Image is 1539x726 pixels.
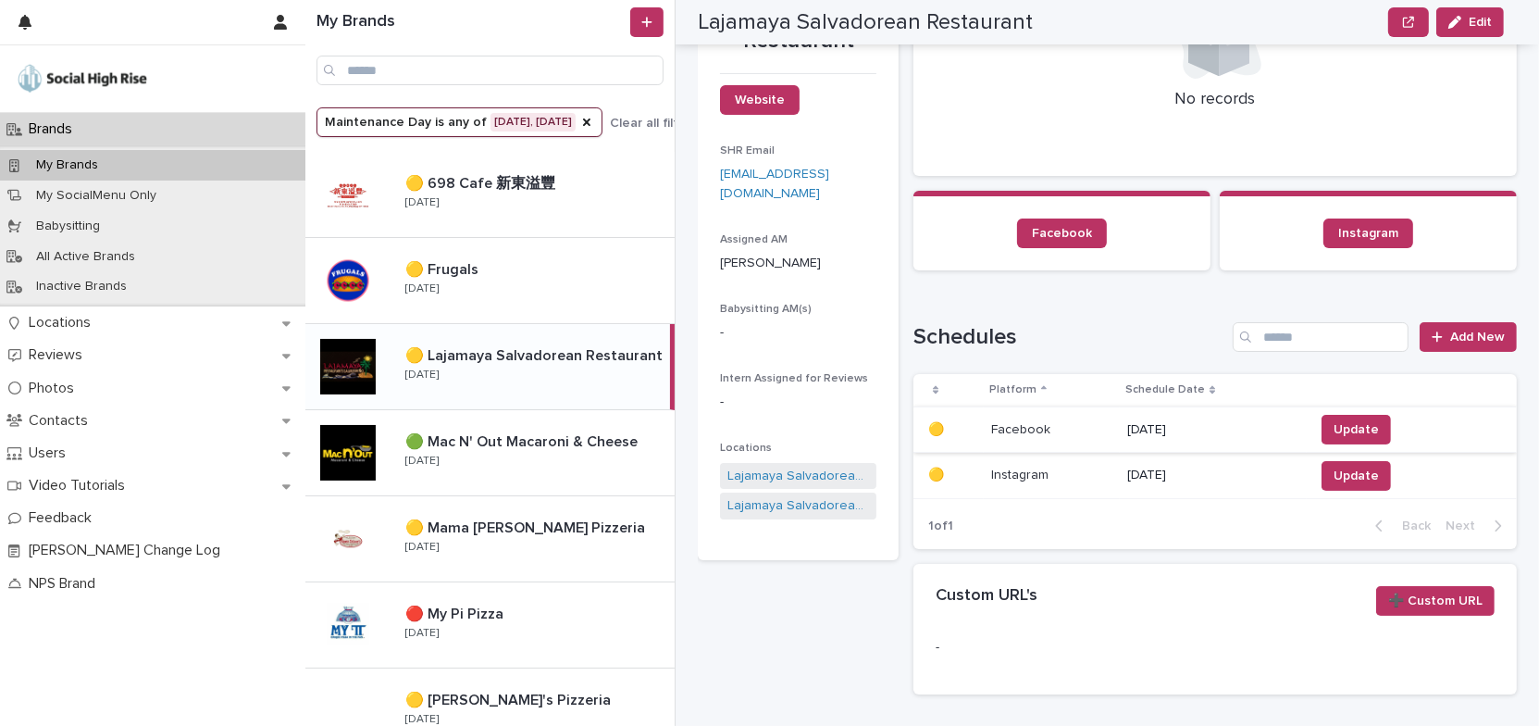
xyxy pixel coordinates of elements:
[602,109,698,137] button: Clear all filters
[991,419,1054,438] p: Facebook
[305,238,675,324] a: 🟡 Frugals🟡 Frugals [DATE]
[405,257,482,279] p: 🟡 Frugals
[405,713,439,726] p: [DATE]
[21,279,142,294] p: Inactive Brands
[727,496,869,516] a: Lajamaya Salvadorean Restaurant - [GEOGRAPHIC_DATA][PERSON_NAME]
[720,254,876,273] p: [PERSON_NAME]
[936,586,1037,607] h2: Custom URL's
[405,282,439,295] p: [DATE]
[405,344,666,365] p: 🟡 Lajamaya Salvadorean Restaurant
[928,419,948,438] p: 🟡
[21,346,97,364] p: Reviews
[405,455,439,468] p: [DATE]
[405,627,439,640] p: [DATE]
[1125,380,1205,400] p: Schedule Date
[405,602,507,623] p: 🔴 My Pi Pizza
[1032,227,1092,240] span: Facebook
[1322,461,1391,491] button: Update
[405,369,439,382] p: [DATE]
[913,504,968,549] p: 1 of 1
[21,219,115,234] p: Babysitting
[1391,519,1431,532] span: Back
[720,323,876,343] p: -
[913,407,1517,453] tr: 🟡🟡 FacebookFacebook [DATE]Update
[1322,415,1391,444] button: Update
[913,453,1517,499] tr: 🟡🟡 InstagramInstagram [DATE]Update
[305,410,675,496] a: 🟢 Mac N' Out Macaroni & Cheese🟢 Mac N' Out Macaroni & Cheese [DATE]
[316,107,602,137] button: Maintenance Day
[1388,592,1483,610] span: ➕ Custom URL
[405,171,559,193] p: 🟡 698 Cafe 新東溢豐
[610,117,698,130] span: Clear all filters
[1017,219,1107,248] a: Facebook
[405,430,641,451] p: 🟢 Mac N' Out Macaroni & Cheese
[727,467,869,486] a: Lajamaya Salvadorean Restaurant - [GEOGRAPHIC_DATA]
[1469,16,1492,29] span: Edit
[15,60,150,97] img: o5DnuTxEQV6sW9jFYBBf
[1376,586,1495,616] button: ➕ Custom URL
[1127,422,1299,438] p: [DATE]
[405,516,649,537] p: 🟡 Mama [PERSON_NAME] Pizzeria
[1420,322,1517,352] a: Add New
[1438,518,1517,534] button: Next
[21,412,103,430] p: Contacts
[936,90,1495,110] p: No records
[1338,227,1398,240] span: Instagram
[405,688,614,709] p: 🟡 [PERSON_NAME]'s Pizzeria
[698,9,1033,36] h2: Lajamaya Salvadorean Restaurant
[1450,331,1505,344] span: Add New
[913,324,1225,351] h1: Schedules
[316,12,627,32] h1: My Brands
[720,145,775,156] span: SHR Email
[720,85,800,115] a: Website
[21,188,171,204] p: My SocialMenu Only
[1323,219,1413,248] a: Instagram
[21,249,150,265] p: All Active Brands
[720,168,829,200] a: [EMAIL_ADDRESS][DOMAIN_NAME]
[21,509,106,527] p: Feedback
[21,120,87,138] p: Brands
[21,477,140,494] p: Video Tutorials
[1446,519,1486,532] span: Next
[1233,322,1409,352] input: Search
[720,234,788,245] span: Assigned AM
[1360,518,1438,534] button: Back
[21,542,235,559] p: [PERSON_NAME] Change Log
[720,443,772,454] span: Locations
[405,541,439,554] p: [DATE]
[1436,7,1504,37] button: Edit
[720,304,812,315] span: Babysitting AM(s)
[305,496,675,582] a: 🟡 Mama [PERSON_NAME] Pizzeria🟡 Mama [PERSON_NAME] Pizzeria [DATE]
[305,324,675,410] a: 🟡 Lajamaya Salvadorean Restaurant🟡 Lajamaya Salvadorean Restaurant [DATE]
[989,380,1036,400] p: Platform
[720,373,868,384] span: Intern Assigned for Reviews
[21,157,113,173] p: My Brands
[21,380,89,397] p: Photos
[305,152,675,238] a: 🟡 698 Cafe 新東溢豐🟡 698 Cafe 新東溢豐 [DATE]
[21,444,81,462] p: Users
[1127,468,1299,483] p: [DATE]
[991,464,1052,483] p: Instagram
[928,464,948,483] p: 🟡
[21,314,105,332] p: Locations
[1334,467,1379,485] span: Update
[936,638,1107,657] p: -
[720,393,876,412] p: -
[316,56,664,85] input: Search
[405,196,439,209] p: [DATE]
[1334,420,1379,439] span: Update
[305,582,675,669] a: 🔴 My Pi Pizza🔴 My Pi Pizza [DATE]
[735,94,785,106] span: Website
[21,575,110,593] p: NPS Brand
